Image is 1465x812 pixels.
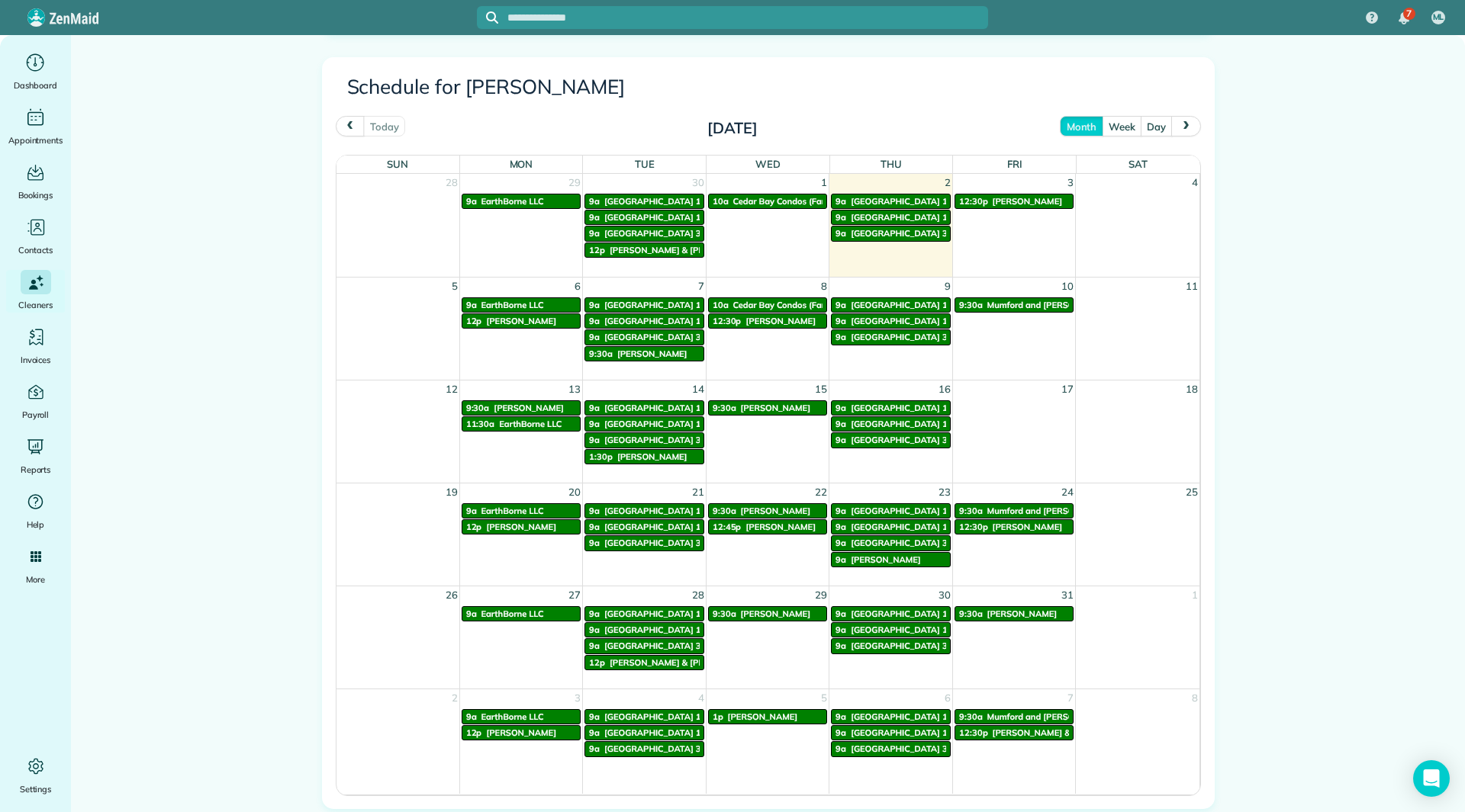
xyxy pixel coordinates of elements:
span: [GEOGRAPHIC_DATA] 3 [604,743,700,754]
span: 6 [573,278,582,296]
a: Invoices [6,325,65,367]
span: [GEOGRAPHIC_DATA] 1 [604,505,700,516]
span: 10a [713,300,729,310]
span: [GEOGRAPHIC_DATA] 1 [604,608,700,619]
span: 9:30a [959,300,983,310]
a: 9a [GEOGRAPHIC_DATA] 1 [831,297,951,313]
span: 9a [589,212,600,223]
span: Mumford and [PERSON_NAME] Concrete [987,300,1151,310]
span: 10a [713,196,729,207]
a: 9a [GEOGRAPHIC_DATA] 16 [584,210,704,225]
span: 9a [466,711,477,722]
a: 12:30p [PERSON_NAME] [955,519,1074,534]
span: Appointments [8,133,63,148]
span: 9a [836,228,846,239]
span: 9a [589,419,600,429]
a: 9a [GEOGRAPHIC_DATA] 3 [831,638,951,653]
a: 9a [GEOGRAPHIC_DATA] 16 [831,622,951,637]
span: 9:30a [959,711,983,722]
span: [PERSON_NAME] [486,727,556,738]
span: 8 [1190,689,1199,708]
span: 1:30p [589,451,613,462]
span: 9a [836,624,846,635]
span: 9a [589,196,600,207]
span: [GEOGRAPHIC_DATA] 3 [851,743,947,754]
span: 20 [567,483,582,502]
span: 9:30a [713,505,736,516]
span: EarthBorne LLC [499,419,562,429]
span: [GEOGRAPHIC_DATA] 3 [851,332,947,342]
span: 9a [836,554,846,565]
span: Cedar Bay Condos (Far Left New Bld)) [733,196,884,207]
a: Contacts [6,215,65,258]
span: EarthBorne LLC [481,608,543,619]
span: Dashboard [14,78,57,93]
span: 12p [589,245,605,255]
span: [PERSON_NAME] [617,451,687,462]
span: 4 [697,689,706,708]
span: 9a [466,196,477,207]
span: 9a [836,727,846,738]
span: [GEOGRAPHIC_DATA] 3 [604,538,700,548]
a: 9:30a Mumford and [PERSON_NAME] Concrete [955,297,1074,313]
span: 23 [937,483,952,502]
a: 9a EarthBorne LLC [462,194,581,209]
span: Sat [1129,158,1148,170]
a: 9a [GEOGRAPHIC_DATA] 16 [584,622,704,637]
span: 12 [444,380,459,399]
a: 9a [GEOGRAPHIC_DATA] 1 [831,194,951,209]
a: 9:30a [PERSON_NAME] [708,606,828,621]
a: 9a [GEOGRAPHIC_DATA] 1 [831,400,951,416]
a: 12p [PERSON_NAME] [462,725,581,740]
span: 11 [1184,278,1199,296]
span: 29 [567,174,582,192]
span: [GEOGRAPHIC_DATA] 16 [604,522,706,532]
span: 9 [943,278,952,296]
a: 9a EarthBorne LLC [462,503,581,518]
a: 9a [GEOGRAPHIC_DATA] 1 [584,606,704,621]
a: 9:30a [PERSON_NAME] [462,400,581,416]
span: 22 [813,483,829,502]
a: 9a [GEOGRAPHIC_DATA] 1 [584,503,704,518]
span: Wed [755,158,781,170]
div: 7 unread notifications [1388,2,1420,35]
span: [PERSON_NAME] [851,554,921,565]
span: More [26,572,45,587]
a: 9a [GEOGRAPHIC_DATA] 16 [584,313,704,329]
a: 9a EarthBorne LLC [462,297,581,313]
a: 9a [GEOGRAPHIC_DATA] 16 [584,519,704,534]
span: [PERSON_NAME] [740,608,810,619]
span: 30 [937,586,952,605]
span: [GEOGRAPHIC_DATA] 16 [604,419,706,429]
span: ML [1433,11,1444,24]
span: [GEOGRAPHIC_DATA] 1 [851,300,947,310]
a: 9a [GEOGRAPHIC_DATA] 16 [831,210,951,225]
span: [PERSON_NAME] [740,505,810,516]
span: Mumford and [PERSON_NAME] Concrete [987,711,1151,722]
span: 9:30a [713,403,736,413]
a: 10a Cedar Bay Condos (Far Left New Bld)) [708,297,828,313]
span: [GEOGRAPHIC_DATA] 16 [851,727,952,738]
a: 9a [GEOGRAPHIC_DATA] 1 [831,606,951,621]
span: 25 [1184,483,1199,502]
span: 9a [589,435,600,445]
a: 9a [GEOGRAPHIC_DATA] 16 [831,725,951,740]
span: [PERSON_NAME] & [PERSON_NAME] [610,657,760,668]
span: Cedar Bay Condos (Far Left New Bld)) [733,300,884,310]
span: Tue [635,158,655,170]
a: 12:30p [PERSON_NAME] [955,194,1074,209]
button: day [1141,116,1173,136]
svg: Focus search [486,11,498,24]
span: 9a [466,505,477,516]
span: 9a [836,419,846,429]
span: 9a [589,403,600,413]
a: 9a [GEOGRAPHIC_DATA] 3 [831,741,951,756]
span: 9a [836,300,846,310]
span: 12p [589,657,605,668]
span: 9a [836,316,846,326]
span: 12p [466,727,482,738]
a: 9:30a Mumford and [PERSON_NAME] Concrete [955,709,1074,724]
a: 9a [GEOGRAPHIC_DATA] 1 [584,194,704,209]
a: 1:30p [PERSON_NAME] [584,449,704,464]
a: 10a Cedar Bay Condos (Far Left New Bld)) [708,194,828,209]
